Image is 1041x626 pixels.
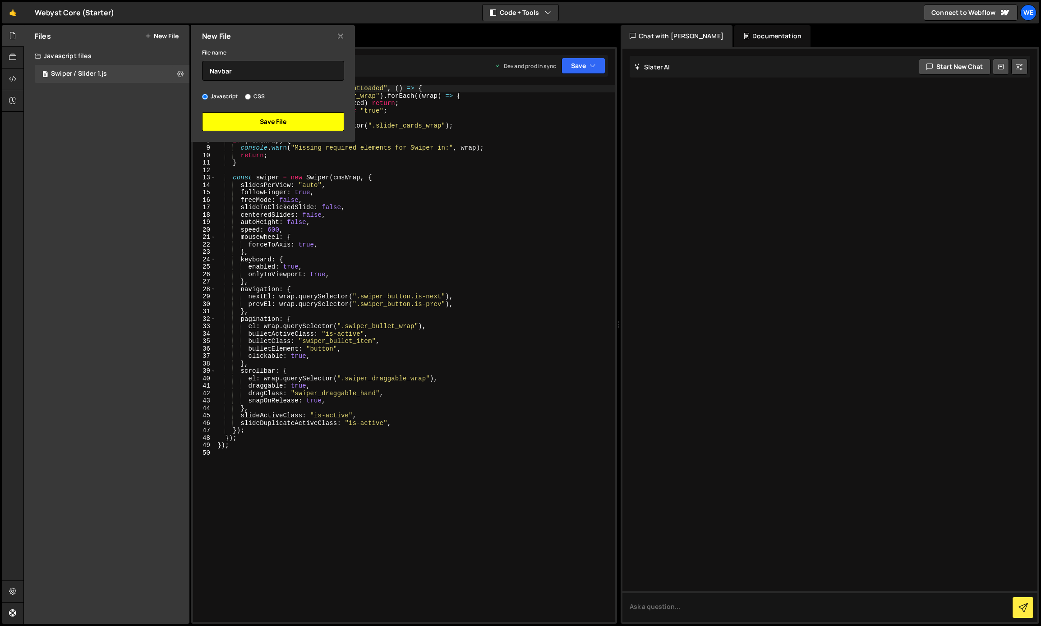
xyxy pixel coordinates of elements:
div: Swiper / Slider 1.js [35,65,189,83]
div: Javascript files [24,47,189,65]
div: 42 [193,390,216,398]
div: 11 [193,159,216,167]
label: Javascript [202,92,238,101]
div: 20 [193,226,216,234]
div: 32 [193,315,216,323]
div: 13 [193,174,216,182]
div: 24 [193,256,216,264]
div: 36 [193,345,216,353]
div: 29 [193,293,216,301]
button: Start new chat [919,59,990,75]
div: 26 [193,271,216,279]
h2: New File [202,31,231,41]
div: 37 [193,352,216,360]
div: 40 [193,375,216,383]
button: New File [145,32,179,40]
div: 17 [193,204,216,211]
div: Documentation [734,25,811,47]
button: Save [562,58,605,74]
div: 46 [193,420,216,427]
div: 49 [193,442,216,449]
div: 19 [193,219,216,226]
div: Webyst Core (Starter) [35,7,114,18]
div: 41 [193,382,216,390]
label: CSS [245,92,265,101]
div: 25 [193,263,216,271]
div: Swiper / Slider 1.js [51,70,107,78]
input: Javascript [202,94,208,100]
h2: Slater AI [634,63,670,71]
div: 9 [193,144,216,152]
div: 47 [193,427,216,434]
div: 28 [193,286,216,293]
div: 34 [193,330,216,338]
div: Chat with [PERSON_NAME] [621,25,732,47]
div: 35 [193,338,216,345]
div: 48 [193,434,216,442]
input: Name [202,61,344,81]
div: 44 [193,405,216,412]
button: Save File [202,112,344,131]
button: Code + Tools [483,5,558,21]
div: 50 [193,449,216,457]
a: We [1020,5,1036,21]
div: 27 [193,278,216,286]
div: 31 [193,308,216,315]
div: 43 [193,397,216,405]
label: File name [202,48,226,57]
div: 39 [193,367,216,375]
div: 10 [193,152,216,160]
div: 14 [193,182,216,189]
div: 45 [193,412,216,420]
div: Dev and prod in sync [495,62,556,70]
div: 18 [193,211,216,219]
div: 23 [193,248,216,256]
div: 22 [193,241,216,249]
h2: Files [35,31,51,41]
div: 21 [193,233,216,241]
a: 🤙 [2,2,24,23]
a: Connect to Webflow [924,5,1018,21]
div: 12 [193,167,216,174]
span: 0 [42,71,48,78]
div: 30 [193,301,216,308]
div: 38 [193,360,216,368]
input: CSS [245,94,251,100]
div: 15 [193,189,216,196]
div: 16 [193,196,216,204]
div: 33 [193,323,216,330]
